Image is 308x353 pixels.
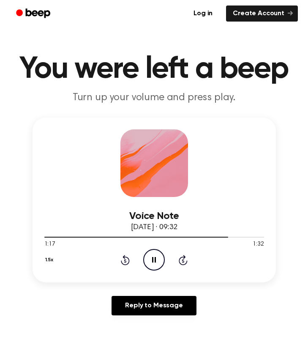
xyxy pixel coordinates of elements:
h3: Voice Note [44,211,264,222]
a: Log in [185,4,221,23]
a: Beep [10,5,58,22]
a: Create Account [226,5,298,22]
p: Turn up your volume and press play. [10,91,298,104]
h1: You were left a beep [10,54,298,85]
span: 1:17 [44,240,55,249]
span: [DATE] · 09:32 [131,224,177,231]
button: 1.5x [44,253,57,267]
a: Reply to Message [112,296,196,315]
span: 1:32 [253,240,264,249]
